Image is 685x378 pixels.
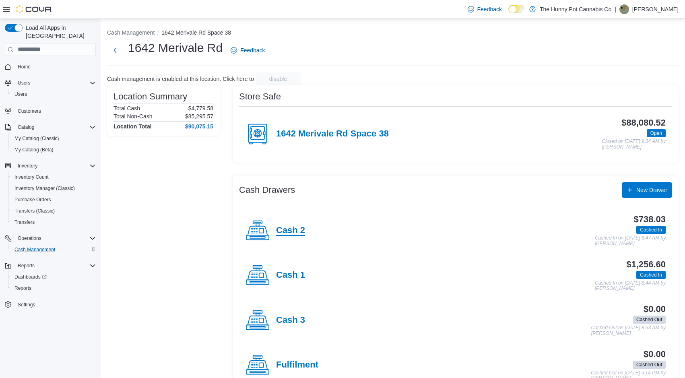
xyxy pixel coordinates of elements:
button: Inventory [2,160,99,171]
h4: Cash 3 [276,315,305,326]
span: Cashed Out [633,316,666,324]
h4: $90,075.15 [185,123,213,130]
button: Catalog [14,122,37,132]
p: Cashed Out on [DATE] 8:53 AM by [PERSON_NAME] [591,325,666,336]
h4: Fulfilment [276,360,318,370]
h3: Cash Drawers [239,185,295,195]
span: Users [11,89,96,99]
span: Cashed Out [636,316,662,323]
span: Reports [18,262,35,269]
span: Feedback [240,46,265,54]
a: Feedback [464,1,505,17]
span: Cashed In [640,226,662,233]
button: Users [2,77,99,89]
span: Transfers (Classic) [14,208,55,214]
nav: Complex example [5,58,96,331]
button: Home [2,61,99,72]
button: Cash Management [107,29,155,36]
span: Purchase Orders [11,195,96,204]
button: Settings [2,299,99,310]
p: [PERSON_NAME] [632,4,679,14]
a: Transfers (Classic) [11,206,58,216]
div: Rehan Bhatti [619,4,629,14]
p: Cashed In on [DATE] 8:44 AM by [PERSON_NAME] [595,281,666,291]
span: My Catalog (Beta) [11,145,96,155]
button: 1642 Merivale Rd Space 38 [161,29,231,36]
span: Customers [14,105,96,116]
p: Closed on [DATE] 9:34 AM by [PERSON_NAME] [602,139,666,150]
button: Operations [2,233,99,244]
h6: Total Cash [113,105,140,112]
span: Operations [18,235,41,242]
span: Users [14,78,96,88]
a: Feedback [227,42,268,58]
span: Catalog [14,122,96,132]
button: Reports [2,260,99,271]
span: disable [269,75,287,83]
h3: $0.00 [644,304,666,314]
span: Inventory Count [14,174,49,180]
span: Cashed In [636,226,666,234]
button: Inventory [14,161,41,171]
span: Inventory Manager (Classic) [14,185,75,192]
span: Cash Management [11,245,96,254]
p: | [615,4,616,14]
h3: Location Summary [113,92,187,101]
p: Cashed In on [DATE] 8:47 AM by [PERSON_NAME] [595,235,666,246]
span: Transfers (Classic) [11,206,96,216]
span: Dark Mode [508,13,509,14]
span: Home [18,64,31,70]
a: Cash Management [11,245,58,254]
span: Reports [14,261,96,271]
a: Transfers [11,217,38,227]
button: Catalog [2,122,99,133]
a: My Catalog (Classic) [11,134,62,143]
h3: $1,256.60 [626,260,666,269]
a: Customers [14,106,44,116]
span: Dashboards [14,274,47,280]
h3: Store Safe [239,92,281,101]
button: New Drawer [622,182,672,198]
span: Users [18,80,30,86]
button: Users [8,89,99,100]
button: Reports [14,261,38,271]
a: Users [11,89,30,99]
button: Purchase Orders [8,194,99,205]
span: Cashed In [636,271,666,279]
span: Transfers [14,219,35,225]
h4: Cash 1 [276,270,305,281]
a: Home [14,62,34,72]
span: My Catalog (Beta) [14,147,54,153]
input: Dark Mode [508,5,525,13]
span: Operations [14,233,96,243]
h1: 1642 Merivale Rd [128,40,223,56]
a: My Catalog (Beta) [11,145,57,155]
span: Reports [11,283,96,293]
h3: $88,080.52 [621,118,666,128]
button: Next [107,42,123,58]
p: $85,295.57 [185,113,213,120]
a: Purchase Orders [11,195,54,204]
a: Dashboards [8,271,99,283]
span: Cashed Out [636,361,662,368]
span: Feedback [477,5,502,13]
span: Open [647,129,666,137]
a: Reports [11,283,35,293]
h4: 1642 Merivale Rd Space 38 [276,129,389,139]
span: Transfers [11,217,96,227]
button: Reports [8,283,99,294]
h3: $738.03 [634,215,666,224]
span: Cashed Out [633,361,666,369]
button: Transfers [8,217,99,228]
span: Catalog [18,124,34,130]
button: disable [256,72,301,85]
button: My Catalog (Beta) [8,144,99,155]
button: My Catalog (Classic) [8,133,99,144]
h4: Cash 2 [276,225,305,236]
span: Home [14,62,96,72]
span: Dashboards [11,272,96,282]
span: Reports [14,285,31,291]
a: Inventory Manager (Classic) [11,184,78,193]
button: Cash Management [8,244,99,255]
a: Settings [14,300,38,310]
